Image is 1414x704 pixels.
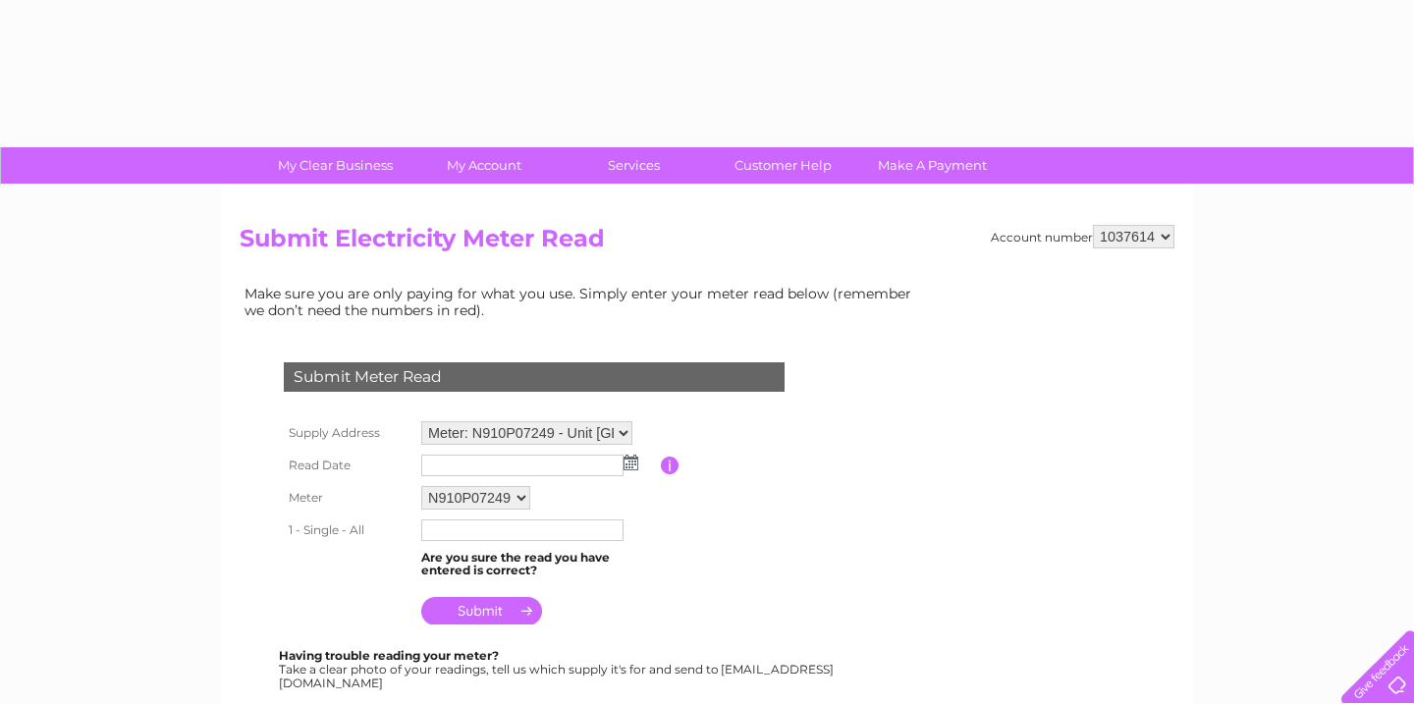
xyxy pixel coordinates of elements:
input: Submit [421,597,542,624]
div: Account number [991,225,1174,248]
b: Having trouble reading your meter? [279,648,499,663]
a: My Clear Business [254,147,416,184]
a: Make A Payment [851,147,1013,184]
a: My Account [404,147,566,184]
td: Are you sure the read you have entered is correct? [416,546,661,583]
a: Customer Help [702,147,864,184]
div: Submit Meter Read [284,362,785,392]
h2: Submit Electricity Meter Read [240,225,1174,262]
img: ... [624,455,638,470]
a: Services [553,147,715,184]
th: Supply Address [279,416,416,450]
div: Take a clear photo of your readings, tell us which supply it's for and send to [EMAIL_ADDRESS][DO... [279,649,837,689]
td: Make sure you are only paying for what you use. Simply enter your meter read below (remember we d... [240,281,927,322]
th: Meter [279,481,416,514]
input: Information [661,457,680,474]
th: Read Date [279,450,416,481]
th: 1 - Single - All [279,514,416,546]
